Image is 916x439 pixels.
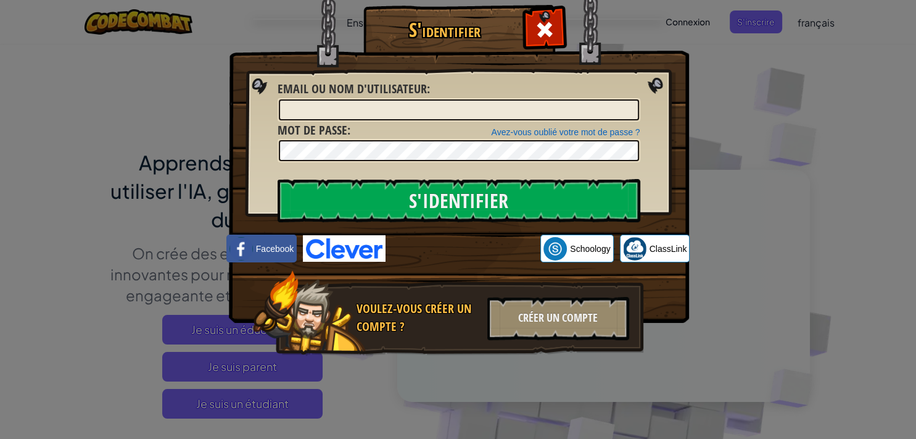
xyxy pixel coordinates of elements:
span: Mot de passe [278,122,347,138]
span: ClassLink [650,243,687,255]
div: Voulez-vous créer un compte ? [357,300,480,335]
h1: S'identifier [366,19,524,41]
img: classlink-logo-small.png [623,237,646,261]
input: S'identifier [278,179,640,222]
label: : [278,122,350,140]
span: Facebook [256,243,294,255]
label: : [278,80,430,98]
span: Email ou nom d'utilisateur [278,80,427,97]
iframe: Boîte de dialogue "Se connecter avec Google" [662,12,904,198]
a: Avez-vous oublié votre mot de passe ? [492,127,640,137]
img: facebook_small.png [229,237,253,261]
span: Schoology [570,243,610,255]
img: schoology.png [543,237,567,261]
iframe: Bouton "Se connecter avec Google" [386,235,540,262]
div: Créer un compte [487,297,629,340]
img: clever-logo-blue.png [303,235,386,262]
div: Se connecter avec Google. S'ouvre dans un nouvel onglet. [392,235,534,262]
